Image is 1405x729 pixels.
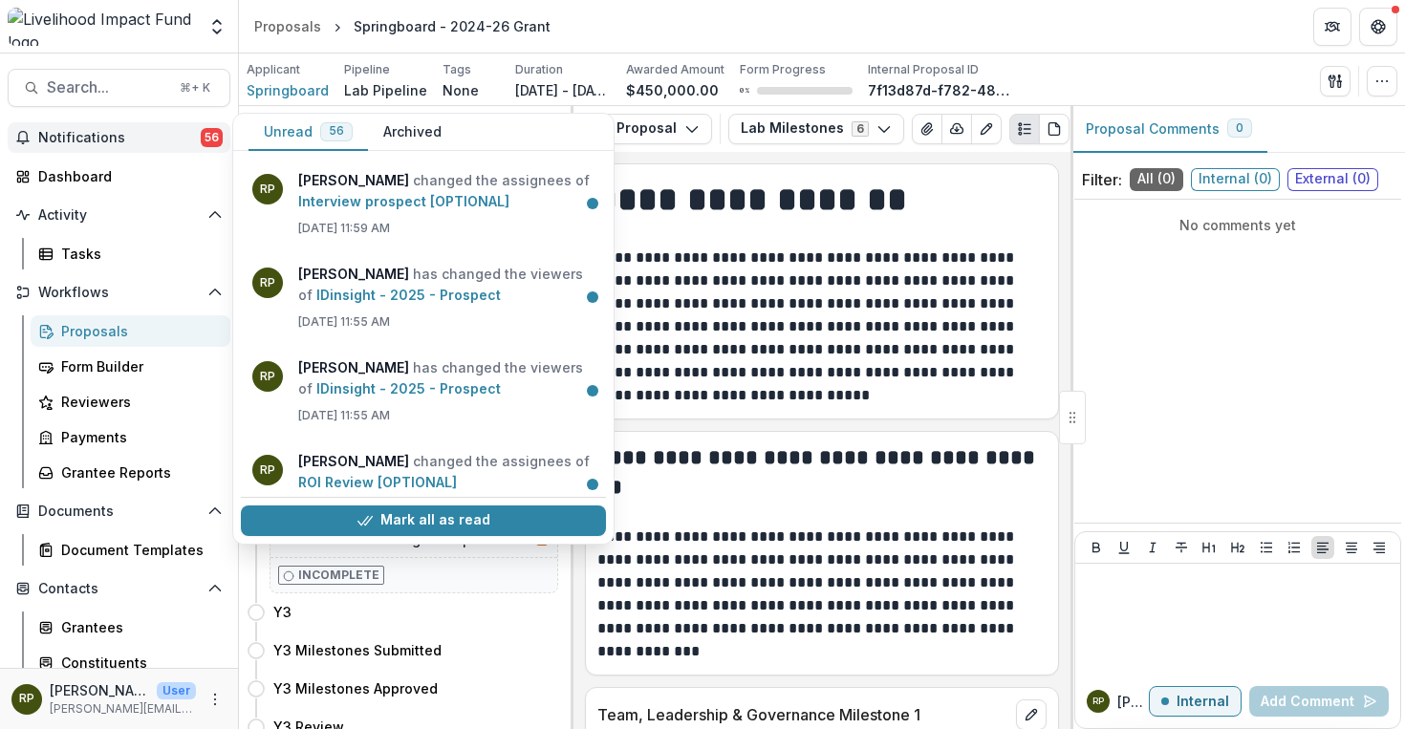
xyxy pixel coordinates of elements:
[868,80,1011,100] p: 7f13d87d-f782-48e3-b64d-accef767d22b
[8,8,196,46] img: Livelihood Impact Fund logo
[1082,168,1122,191] p: Filter:
[50,700,196,718] p: [PERSON_NAME][EMAIL_ADDRESS][DOMAIN_NAME]
[1149,686,1242,717] button: Internal
[1226,536,1249,559] button: Heading 2
[31,386,230,418] a: Reviewers
[61,321,215,341] div: Proposals
[1082,215,1394,235] p: No comments yet
[1177,694,1229,710] p: Internal
[31,534,230,566] a: Document Templates
[368,114,457,151] button: Archived
[38,207,200,224] span: Activity
[298,451,594,493] p: changed the assignees of
[316,287,501,303] a: IDinsight - 2025 - Prospect
[1070,106,1267,153] button: Proposal Comments
[247,80,329,100] a: Springboard
[1092,697,1104,706] div: Rachel Proefke
[740,84,749,97] p: 0 %
[298,193,509,209] a: Interview prospect [OPTIONAL]
[329,124,344,138] span: 56
[247,12,558,40] nav: breadcrumb
[1191,168,1280,191] span: Internal ( 0 )
[8,573,230,604] button: Open Contacts
[1141,536,1164,559] button: Italicize
[31,457,230,488] a: Grantee Reports
[61,653,215,673] div: Constituents
[298,474,457,490] a: ROI Review [OPTIONAL]
[316,380,501,397] a: IDinsight - 2025 - Prospect
[61,617,215,637] div: Grantees
[38,130,201,146] span: Notifications
[176,77,214,98] div: ⌘ + K
[61,392,215,412] div: Reviewers
[581,114,712,144] button: Proposal
[626,80,719,100] p: $450,000.00
[31,421,230,453] a: Payments
[1311,536,1334,559] button: Align Left
[61,462,215,482] div: Grantee Reports
[254,16,321,36] div: Proposals
[249,114,368,151] button: Unread
[8,161,230,192] a: Dashboard
[443,80,479,100] p: None
[8,122,230,153] button: Notifications56
[273,678,438,698] h4: Y3 Milestones Approved
[344,80,427,100] p: Lab Pipeline
[740,61,826,78] p: Form Progress
[728,114,904,144] button: Lab Milestones6
[515,61,563,78] p: Duration
[597,703,1008,726] p: Team, Leadership & Governance Milestone 1
[971,114,1002,144] button: Edit as form
[61,244,215,264] div: Tasks
[1359,8,1397,46] button: Get Help
[273,640,442,660] h4: Y3 Milestones Submitted
[868,61,979,78] p: Internal Proposal ID
[247,61,300,78] p: Applicant
[31,611,230,643] a: Grantees
[1113,536,1135,559] button: Underline
[38,166,215,186] div: Dashboard
[47,78,168,96] span: Search...
[1170,536,1193,559] button: Strike
[8,277,230,308] button: Open Workflows
[273,602,292,622] h4: Y3
[1340,536,1363,559] button: Align Center
[19,693,34,705] div: Rachel Proefke
[1236,121,1243,135] span: 0
[298,567,379,584] p: Incomplete
[61,356,215,376] div: Form Builder
[1313,8,1351,46] button: Partners
[201,128,223,147] span: 56
[1117,692,1149,712] p: [PERSON_NAME]
[344,61,390,78] p: Pipeline
[1287,168,1378,191] span: External ( 0 )
[1368,536,1391,559] button: Align Right
[247,12,329,40] a: Proposals
[1249,686,1389,717] button: Add Comment
[298,357,594,399] p: has changed the viewers of
[31,238,230,269] a: Tasks
[204,688,227,711] button: More
[38,581,200,597] span: Contacts
[912,114,942,144] button: View Attached Files
[515,80,611,100] p: [DATE] - [DATE]
[443,61,471,78] p: Tags
[298,264,594,306] p: has changed the viewers of
[8,496,230,526] button: Open Documents
[1130,168,1183,191] span: All ( 0 )
[1039,114,1070,144] button: PDF view
[38,504,200,520] span: Documents
[50,680,149,700] p: [PERSON_NAME]
[204,8,230,46] button: Open entity switcher
[354,16,551,36] div: Springboard - 2024-26 Grant
[8,200,230,230] button: Open Activity
[31,351,230,382] a: Form Builder
[61,427,215,447] div: Payments
[1283,536,1306,559] button: Ordered List
[31,647,230,678] a: Constituents
[241,505,606,536] button: Mark all as read
[61,540,215,560] div: Document Templates
[157,682,196,699] p: User
[1255,536,1278,559] button: Bullet List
